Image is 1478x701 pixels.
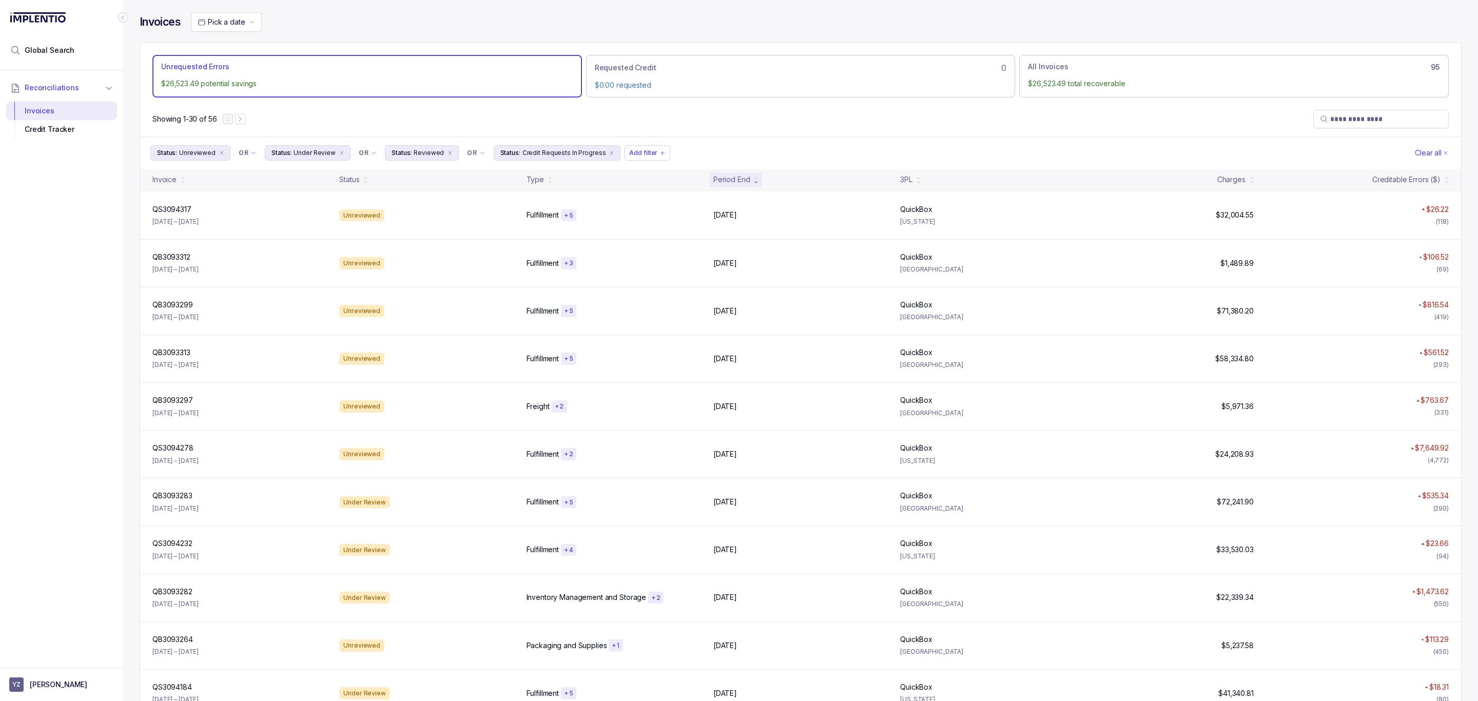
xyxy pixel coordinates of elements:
span: Pick a date [208,17,245,26]
p: [DATE] – [DATE] [152,264,199,275]
p: + 2 [564,450,573,458]
div: Charges [1217,174,1246,185]
div: (118) [1436,217,1449,227]
div: (550) [1434,599,1449,609]
p: QB3093297 [152,395,193,405]
div: Unreviewed [339,448,384,460]
p: Clear all [1415,148,1442,158]
div: Under Review [339,544,390,556]
p: $5,237.58 [1221,640,1254,651]
search: Date Range Picker [198,17,245,27]
p: $5,971.36 [1221,401,1254,412]
p: $535.34 [1422,491,1449,501]
img: red pointer upwards [1421,542,1424,545]
p: QS3094278 [152,443,193,453]
p: OR [467,149,477,157]
button: Filter Chip Under Review [265,145,351,161]
p: [GEOGRAPHIC_DATA] [900,312,1075,322]
p: $561.52 [1424,347,1449,358]
p: QS3094317 [152,204,191,215]
p: [US_STATE] [900,456,1075,466]
p: QuickBox [900,443,932,453]
li: Filter Chip Connector undefined [239,149,257,157]
div: Unreviewed [339,353,384,365]
div: Unreviewed [339,257,384,269]
img: red pointer upwards [1425,686,1428,689]
p: $1,489.89 [1220,258,1254,268]
p: QuickBox [900,491,932,501]
p: [DATE] [713,354,737,364]
li: Filter Chip Credit Requests In Progress [494,145,621,161]
p: $24,208.93 [1215,449,1254,459]
p: $22,339.34 [1216,592,1254,602]
p: + 5 [564,498,573,507]
p: [DATE] – [DATE] [152,312,199,322]
div: Period End [713,174,750,185]
div: Invoice [152,174,177,185]
img: red pointer upwards [1418,304,1422,306]
p: [DATE] – [DATE] [152,408,199,418]
p: $0.00 requested [595,80,1007,90]
p: QuickBox [900,395,932,405]
span: Reconciliations [25,83,79,93]
p: [DATE] – [DATE] [152,360,199,370]
p: $7,649.92 [1415,443,1449,453]
p: QuickBox [900,300,932,310]
p: $763.67 [1421,395,1449,405]
div: Status [339,174,359,185]
p: [DATE] [713,640,737,651]
p: Fulfillment [527,354,559,364]
p: $32,004.55 [1216,210,1254,220]
div: Under Review [339,496,390,509]
p: QB3093313 [152,347,190,358]
p: Status: [157,148,177,158]
div: (69) [1436,264,1449,275]
p: Fulfillment [527,688,559,698]
p: + 5 [564,211,573,220]
p: Unreviewed [179,148,216,158]
p: Unrequested Errors [161,62,229,72]
button: Clear Filters [1413,145,1451,161]
div: Under Review [339,592,390,604]
p: [DATE] – [DATE] [152,647,199,657]
button: Reconciliations [6,76,117,99]
div: Unreviewed [339,639,384,652]
p: + 3 [564,259,573,267]
ul: Action Tab Group [152,55,1449,97]
p: Inventory Management and Storage [527,592,647,602]
p: Requested Credit [595,63,656,73]
p: + 2 [555,402,564,411]
p: $72,241.90 [1217,497,1254,507]
p: Status: [392,148,412,158]
p: [GEOGRAPHIC_DATA] [900,264,1075,275]
p: [DATE] – [DATE] [152,503,199,514]
button: Filter Chip Connector undefined [235,146,261,160]
div: (419) [1434,312,1449,322]
ul: Filter Group [150,145,1413,161]
p: [DATE] [713,258,737,268]
p: $71,380.20 [1217,306,1254,316]
p: $106.52 [1423,252,1449,262]
p: Packaging and Supplies [527,640,607,651]
p: [DATE] [713,210,737,220]
div: Reconciliations [6,100,117,141]
p: $1,473.62 [1416,587,1449,597]
p: [US_STATE] [900,217,1075,227]
button: Filter Chip Add filter [625,145,670,161]
div: Type [527,174,544,185]
p: Under Review [294,148,336,158]
p: $58,334.80 [1215,354,1254,364]
div: remove content [218,149,226,157]
li: Filter Chip Connector undefined [467,149,485,157]
p: QB3093282 [152,587,192,597]
p: [GEOGRAPHIC_DATA] [900,503,1075,514]
li: Filter Chip Connector undefined [359,149,377,157]
div: (4,772) [1428,455,1449,465]
img: red pointer upwards [1411,447,1414,450]
p: QB3093312 [152,252,190,262]
div: remove content [446,149,454,157]
p: QuickBox [900,538,932,549]
div: (290) [1433,503,1449,514]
